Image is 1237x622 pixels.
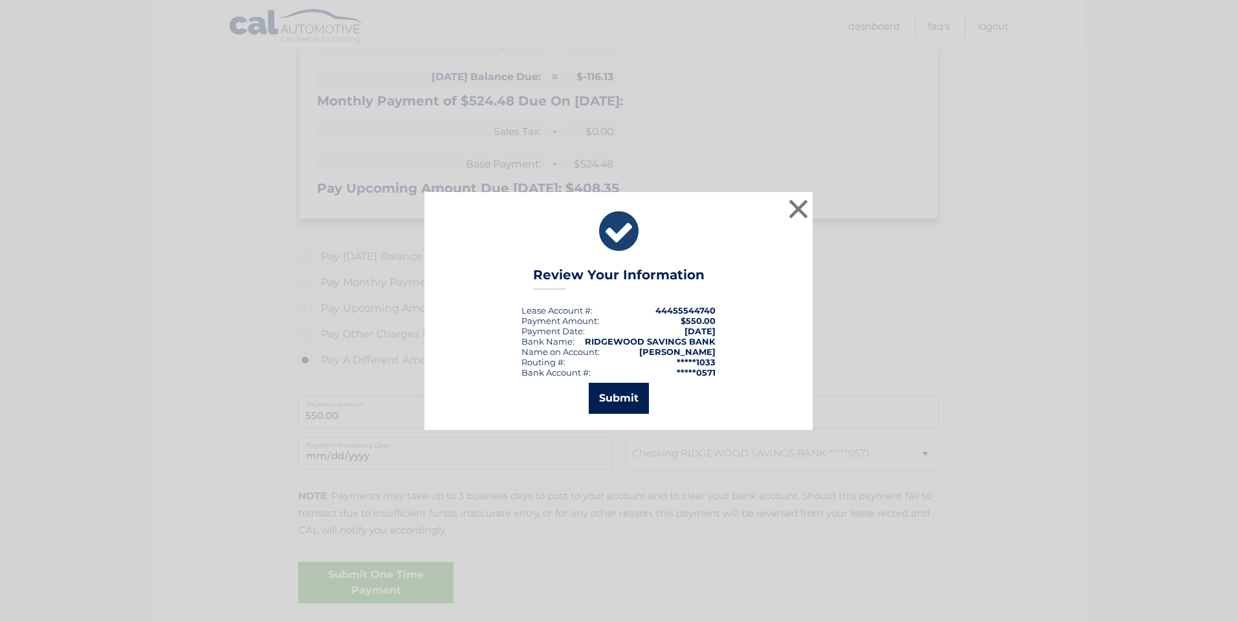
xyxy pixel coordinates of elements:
[521,305,593,316] div: Lease Account #:
[521,367,591,378] div: Bank Account #:
[785,196,811,222] button: ×
[521,357,565,367] div: Routing #:
[639,347,716,357] strong: [PERSON_NAME]
[585,336,716,347] strong: RIDGEWOOD SAVINGS BANK
[521,316,599,326] div: Payment Amount:
[521,326,583,336] span: Payment Date
[681,316,716,326] span: $550.00
[521,326,585,336] div: :
[521,347,600,357] div: Name on Account:
[533,267,705,290] h3: Review Your Information
[655,305,716,316] strong: 44455544740
[684,326,716,336] span: [DATE]
[589,383,649,414] button: Submit
[521,336,575,347] div: Bank Name:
